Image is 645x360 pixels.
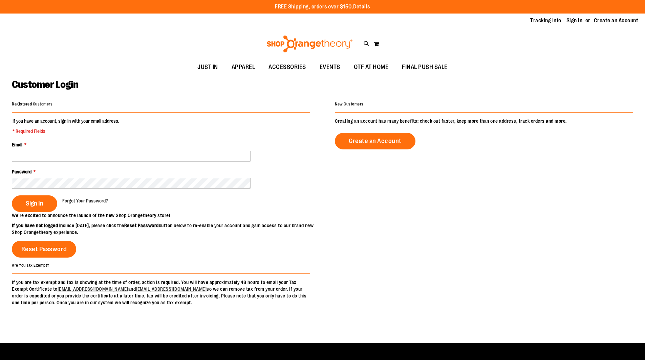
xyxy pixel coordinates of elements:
a: FINAL PUSH SALE [395,59,454,75]
p: since [DATE], please click the button below to re-enable your account and gain access to our bran... [12,222,323,236]
a: ACCESSORIES [262,59,313,75]
span: Reset Password [21,245,67,253]
a: Reset Password [12,241,76,258]
a: [EMAIL_ADDRESS][DOMAIN_NAME] [136,286,207,292]
p: FREE Shipping, orders over $150. [275,3,370,11]
strong: If you have not logged in [12,223,63,228]
a: Create an Account [335,133,415,149]
a: JUST IN [191,59,225,75]
span: APPAREL [232,59,255,75]
strong: Registered Customers [12,102,52,106]
p: Creating an account has many benefits: check out faster, keep more than one address, track orders... [335,118,633,124]
span: ACCESSORIES [268,59,306,75]
img: Shop Orangetheory [266,35,353,52]
a: APPAREL [225,59,262,75]
legend: If you have an account, sign in with your email address. [12,118,120,135]
a: EVENTS [313,59,347,75]
p: We’re excited to announce the launch of the new Shop Orangetheory store! [12,212,323,219]
span: OTF AT HOME [354,59,389,75]
span: Create an Account [349,137,402,145]
span: JUST IN [197,59,218,75]
span: FINAL PUSH SALE [402,59,448,75]
a: Create an Account [594,17,639,24]
span: Password [12,169,31,174]
button: Sign In [12,195,57,212]
strong: Reset Password [124,223,159,228]
a: OTF AT HOME [347,59,395,75]
span: Email [12,142,22,147]
a: [EMAIL_ADDRESS][DOMAIN_NAME] [58,286,128,292]
span: * Required Fields [13,128,119,135]
p: If you are tax exempt and tax is showing at the time of order, action is required. You will have ... [12,279,310,306]
a: Sign In [566,17,583,24]
span: Customer Login [12,79,78,90]
span: Sign In [26,200,43,207]
span: EVENTS [320,59,340,75]
a: Tracking Info [530,17,561,24]
strong: Are You Tax Exempt? [12,263,49,267]
a: Details [353,4,370,10]
a: Forgot Your Password? [62,197,108,204]
strong: New Customers [335,102,364,106]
